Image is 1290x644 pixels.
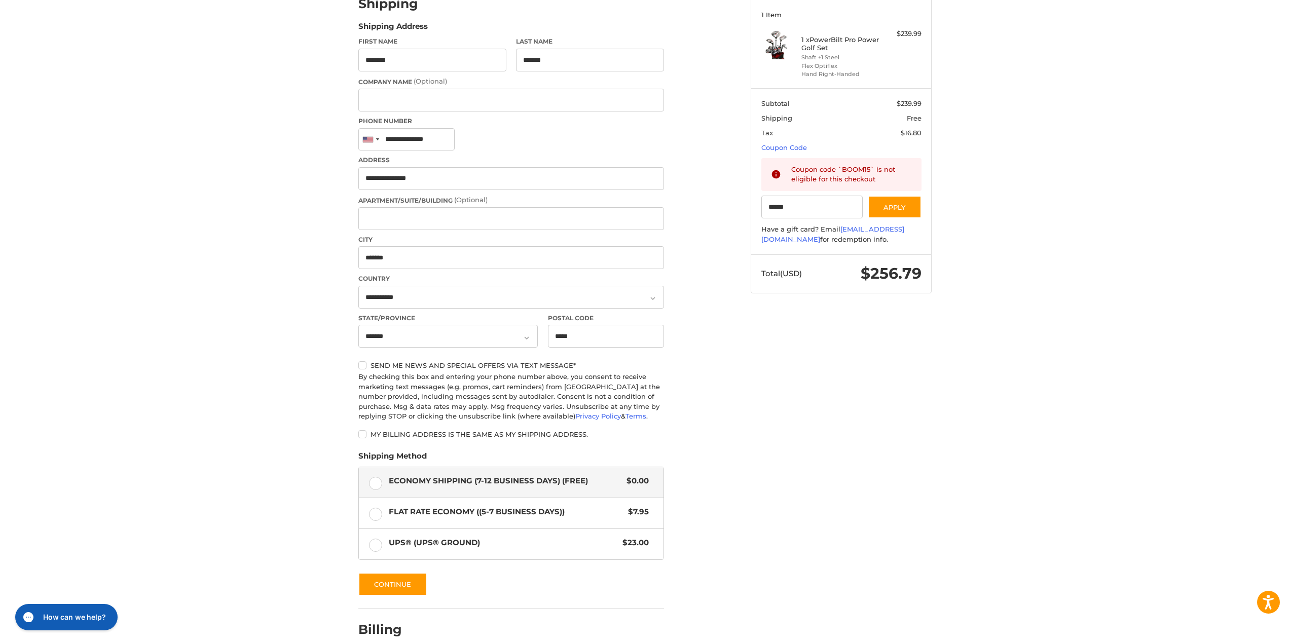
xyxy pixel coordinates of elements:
button: Continue [358,573,427,596]
label: Last Name [516,37,664,46]
li: Hand Right-Handed [801,70,879,79]
a: [EMAIL_ADDRESS][DOMAIN_NAME] [761,225,904,243]
span: $7.95 [623,506,649,518]
input: Gift Certificate or Coupon Code [761,196,863,218]
label: State/Province [358,314,538,323]
label: Postal Code [548,314,665,323]
span: UPS® (UPS® Ground) [389,537,618,549]
label: My billing address is the same as my shipping address. [358,430,664,438]
label: Company Name [358,77,664,87]
span: Economy Shipping (7-12 Business Days) (Free) [389,475,622,487]
a: Privacy Policy [575,412,621,420]
div: Coupon code `BOOM15` is not eligible for this checkout [791,165,912,184]
span: $23.00 [617,537,649,549]
label: Country [358,274,664,283]
legend: Shipping Method [358,450,427,467]
h4: 1 x PowerBilt Pro Power Golf Set [801,35,879,52]
h2: Billing [358,622,418,637]
small: (Optional) [414,77,447,85]
button: Apply [868,196,922,218]
h3: 1 Item [761,11,922,19]
a: Terms [625,412,646,420]
div: By checking this box and entering your phone number above, you consent to receive marketing text ... [358,372,664,422]
div: $239.99 [881,29,922,39]
label: City [358,235,664,244]
span: Flat Rate Economy ((5-7 Business Days)) [389,506,623,518]
span: Subtotal [761,99,790,107]
span: Total (USD) [761,269,802,278]
legend: Shipping Address [358,21,428,37]
div: United States: +1 [359,129,382,150]
label: Address [358,156,664,165]
span: Shipping [761,114,792,122]
li: Flex Optiflex [801,62,879,70]
span: $239.99 [897,99,922,107]
li: Shaft +1 Steel [801,53,879,62]
div: Have a gift card? Email for redemption info. [761,224,922,244]
label: Apartment/Suite/Building [358,195,664,205]
a: Coupon Code [761,143,807,151]
label: First Name [358,37,506,46]
span: $16.80 [901,129,922,137]
small: (Optional) [454,196,488,204]
span: Free [907,114,922,122]
label: Send me news and special offers via text message* [358,361,664,369]
span: Tax [761,129,773,137]
span: $256.79 [861,264,922,283]
span: $0.00 [621,475,649,487]
iframe: Gorgias live chat messenger [10,600,121,634]
label: Phone Number [358,117,664,126]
